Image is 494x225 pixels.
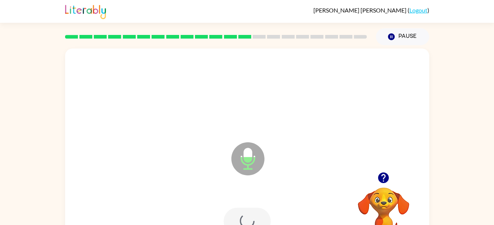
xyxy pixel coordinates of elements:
a: Logout [409,7,427,14]
button: Pause [376,28,429,45]
div: ( ) [313,7,429,14]
img: Literably [65,3,106,19]
span: [PERSON_NAME] [PERSON_NAME] [313,7,408,14]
